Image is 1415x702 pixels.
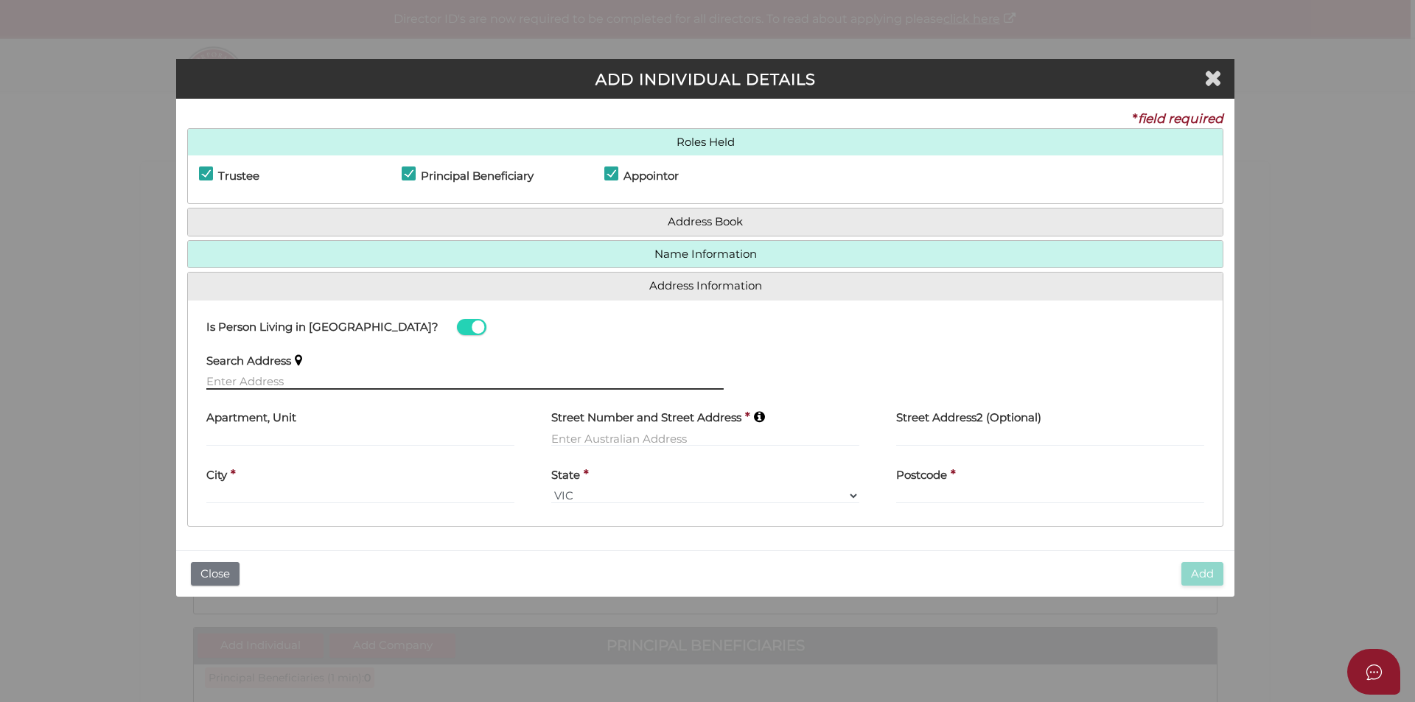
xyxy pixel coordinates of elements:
h4: Search Address [206,355,291,368]
a: Name Information [199,248,1212,261]
button: Close [191,562,240,586]
h4: State [551,469,580,482]
a: Address Information [199,280,1212,292]
i: Keep typing in your address(including suburb) until it appears [754,410,765,423]
button: Open asap [1347,649,1400,695]
h4: Is Person Living in [GEOGRAPHIC_DATA]? [206,321,439,334]
h4: City [206,469,227,482]
i: Keep typing in your address(including suburb) until it appears [295,354,302,366]
input: Enter Australian Address [551,430,859,446]
h4: Street Address2 (Optional) [896,412,1041,424]
input: Enter Address [206,373,724,390]
button: Add [1181,562,1223,586]
h4: Street Number and Street Address [551,412,741,424]
h4: Postcode [896,469,947,482]
h4: Apartment, Unit [206,412,296,424]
